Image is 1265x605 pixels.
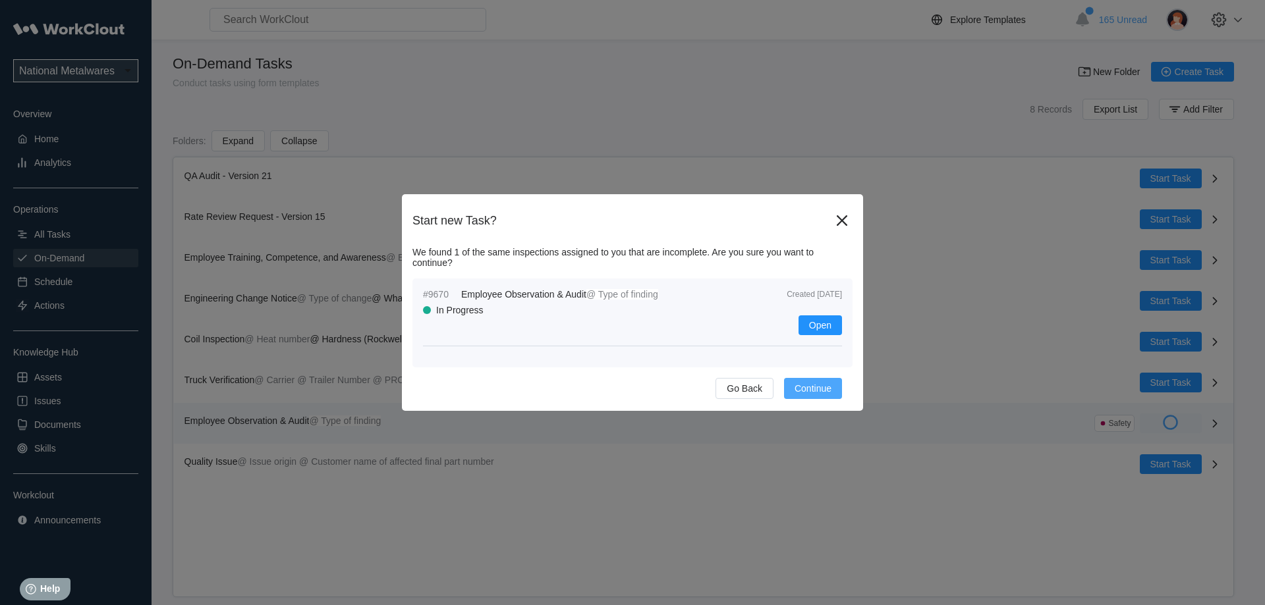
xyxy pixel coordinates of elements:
span: #9670 [423,289,456,300]
mark: @ Type of finding [586,289,658,300]
button: Continue [784,378,842,399]
div: We found 1 of the same inspections assigned to you that are incomplete. Are you sure you want to ... [412,247,853,268]
button: Open [799,315,842,335]
span: Open [809,321,831,330]
span: Employee Observation & Audit [461,289,586,300]
button: Go Back [716,378,773,399]
div: Created [DATE] [756,290,842,299]
span: Go Back [727,384,762,393]
div: Start new Task? [412,214,831,228]
span: Continue [795,384,831,393]
div: In Progress [436,305,484,315]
